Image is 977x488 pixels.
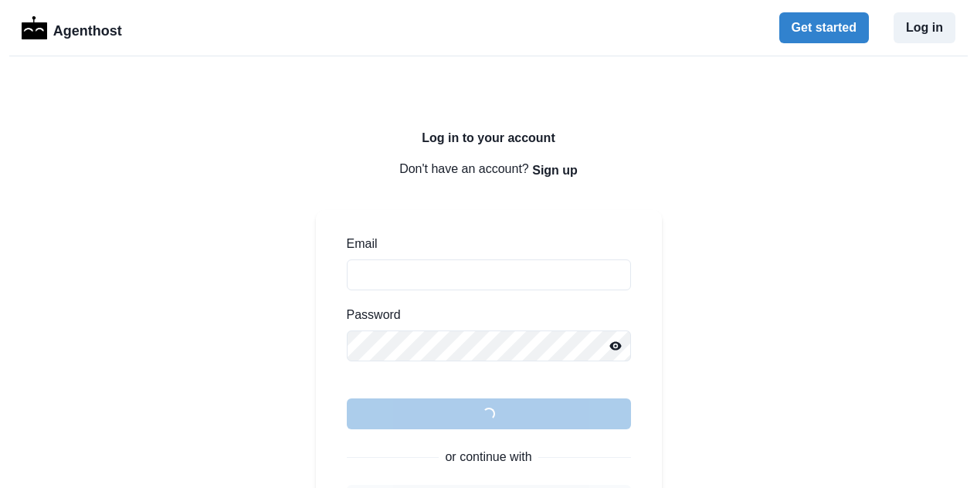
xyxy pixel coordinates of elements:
p: Agenthost [53,15,122,42]
p: Don't have an account? [316,154,662,185]
button: Log in [894,12,955,43]
label: Password [347,306,622,324]
button: Get started [779,12,869,43]
img: Logo [22,16,47,39]
p: or continue with [445,448,531,466]
button: Reveal password [600,330,631,361]
button: Sign up [532,154,578,185]
h2: Log in to your account [316,130,662,145]
a: LogoAgenthost [22,15,122,42]
label: Email [347,235,622,253]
